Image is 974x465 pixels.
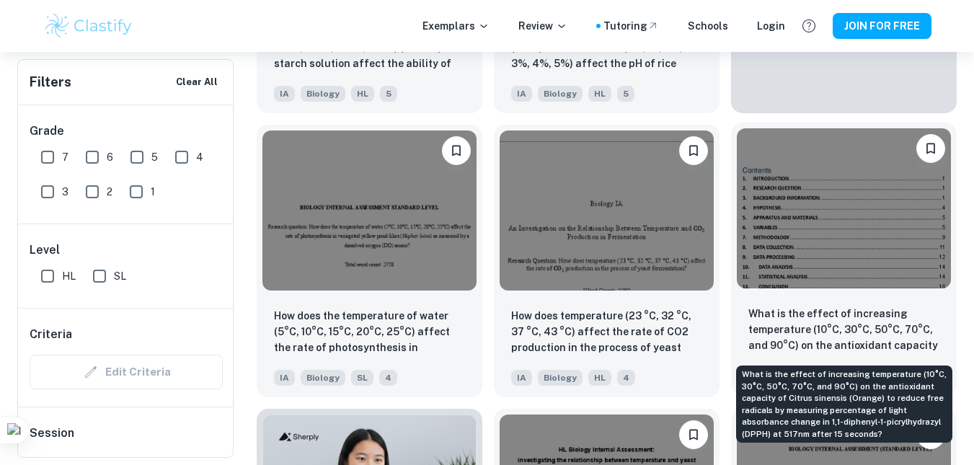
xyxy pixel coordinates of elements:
[379,370,397,386] span: 4
[380,86,397,102] span: 5
[351,86,374,102] span: HL
[737,128,951,289] img: Biology IA example thumbnail: What is the effect of increasing tempera
[679,136,708,165] button: Please log in to bookmark exemplars
[107,149,113,165] span: 6
[617,370,635,386] span: 4
[172,71,221,93] button: Clear All
[757,18,785,34] a: Login
[43,12,135,40] img: Clastify logo
[511,370,532,386] span: IA
[301,86,345,102] span: Biology
[500,130,714,291] img: Biology IA example thumbnail: How does temperature (23 °C, 32 °C, 37 °
[603,18,659,34] a: Tutoring
[797,14,821,38] button: Help and Feedback
[30,326,72,343] h6: Criteria
[511,308,702,357] p: How does temperature (23 °C, 32 °C, 37 °C, 43 °C) affect the rate of CO2 production in the proces...
[301,370,345,386] span: Biology
[511,86,532,102] span: IA
[257,125,482,398] a: Please log in to bookmark exemplarsHow does the temperature of water (5°C, 10°C, 15°C, 20°C, 25°C...
[736,366,952,443] div: What is the effect of increasing temperature (10°C, 30°C, 50°C, 70°C, and 90°C) on the antioxidan...
[731,125,957,398] a: Please log in to bookmark exemplarsWhat is the effect of increasing temperature (10°C, 30°C, 50°C...
[196,149,203,165] span: 4
[30,425,223,453] h6: Session
[422,18,490,34] p: Exemplars
[262,130,477,291] img: Biology IA example thumbnail: How does the temperature of water (5°C,
[30,72,71,92] h6: Filters
[114,268,126,284] span: SL
[30,123,223,140] h6: Grade
[30,242,223,259] h6: Level
[151,149,158,165] span: 5
[538,370,583,386] span: Biology
[351,370,373,386] span: SL
[62,184,68,200] span: 3
[494,125,720,398] a: Please log in to bookmark exemplarsHow does temperature (23 °C, 32 °C, 37 °C, 43 °C) affect the r...
[748,306,939,355] p: What is the effect of increasing temperature (10°C, 30°C, 50°C, 70°C, and 90°C) on the antioxidan...
[679,420,708,449] button: Please log in to bookmark exemplars
[151,184,155,200] span: 1
[538,86,583,102] span: Biology
[107,184,112,200] span: 2
[518,18,567,34] p: Review
[588,86,611,102] span: HL
[274,308,465,357] p: How does the temperature of water (5°C, 10°C, 15°C, 20°C, 25°C) affect the rate of photosynthesis...
[30,355,223,389] div: Criteria filters are unavailable when searching by topic
[274,370,295,386] span: IA
[833,13,931,39] button: JOIN FOR FREE
[688,18,728,34] a: Schools
[617,86,634,102] span: 5
[916,134,945,163] button: Please log in to bookmark exemplars
[62,149,68,165] span: 7
[274,86,295,102] span: IA
[442,136,471,165] button: Please log in to bookmark exemplars
[588,370,611,386] span: HL
[62,268,76,284] span: HL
